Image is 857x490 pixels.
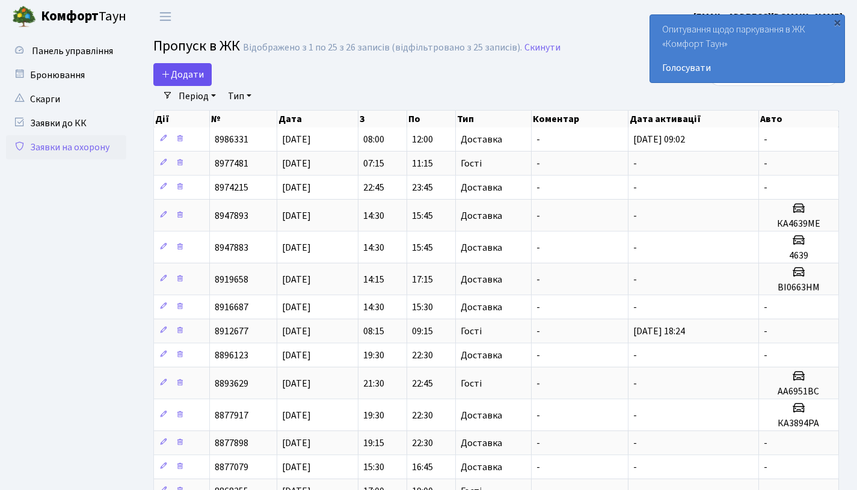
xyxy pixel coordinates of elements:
span: [DATE] [282,209,311,222]
span: 19:30 [363,349,384,362]
span: - [633,436,637,450]
div: Опитування щодо паркування в ЖК «Комфорт Таун» [650,15,844,82]
span: - [764,181,767,194]
span: Доставка [461,211,502,221]
span: 8947883 [215,241,248,254]
span: 8877079 [215,461,248,474]
span: - [536,436,540,450]
th: Тип [456,111,532,127]
span: - [633,241,637,254]
span: - [633,461,637,474]
span: 17:15 [412,273,433,286]
span: 8977481 [215,157,248,170]
th: Дата активації [628,111,759,127]
span: - [536,461,540,474]
span: 14:15 [363,273,384,286]
h5: КА3894РА [764,418,834,429]
span: - [536,349,540,362]
span: 14:30 [363,209,384,222]
span: [DATE] [282,241,311,254]
a: Заявки на охорону [6,135,126,159]
span: - [536,241,540,254]
span: 19:30 [363,409,384,422]
span: 15:45 [412,209,433,222]
span: 19:15 [363,436,384,450]
span: [DATE] [282,273,311,286]
span: 22:45 [363,181,384,194]
span: 16:45 [412,461,433,474]
span: - [633,409,637,422]
th: З [358,111,407,127]
span: 14:30 [363,241,384,254]
th: Авто [759,111,839,127]
span: Доставка [461,275,502,284]
div: × [831,16,843,28]
span: 8916687 [215,301,248,314]
span: 08:00 [363,133,384,146]
span: Доставка [461,351,502,360]
span: - [764,157,767,170]
a: Скинути [524,42,561,54]
span: - [633,301,637,314]
span: [DATE] [282,133,311,146]
span: - [536,325,540,338]
span: 11:15 [412,157,433,170]
span: 21:30 [363,377,384,390]
span: [DATE] [282,461,311,474]
span: Додати [161,68,204,81]
th: Дії [154,111,210,127]
b: [EMAIL_ADDRESS][DOMAIN_NAME] [693,10,843,23]
span: [DATE] [282,409,311,422]
span: [DATE] [282,181,311,194]
span: 22:30 [412,409,433,422]
th: № [210,111,277,127]
span: - [633,377,637,390]
span: Гості [461,159,482,168]
span: 8896123 [215,349,248,362]
span: [DATE] [282,157,311,170]
img: logo.png [12,5,36,29]
span: - [536,409,540,422]
span: - [764,301,767,314]
span: - [536,209,540,222]
span: - [633,209,637,222]
span: Доставка [461,135,502,144]
th: Дата [277,111,359,127]
th: Коментар [532,111,628,127]
span: [DATE] [282,301,311,314]
span: 12:00 [412,133,433,146]
span: 22:30 [412,436,433,450]
span: 07:15 [363,157,384,170]
span: 15:30 [412,301,433,314]
span: [DATE] 18:24 [633,325,685,338]
span: 22:30 [412,349,433,362]
a: Тип [223,86,256,106]
span: Гості [461,379,482,388]
span: Гості [461,326,482,336]
span: Доставка [461,302,502,312]
span: Доставка [461,438,502,448]
span: 09:15 [412,325,433,338]
button: Переключити навігацію [150,7,180,26]
span: Доставка [461,411,502,420]
a: Заявки до КК [6,111,126,135]
span: - [764,349,767,362]
span: Пропуск в ЖК [153,35,240,57]
span: - [633,181,637,194]
span: Доставка [461,183,502,192]
a: Панель управління [6,39,126,63]
a: Голосувати [662,61,832,75]
span: Доставка [461,462,502,472]
span: 15:30 [363,461,384,474]
span: - [536,273,540,286]
span: - [764,436,767,450]
span: - [536,377,540,390]
span: - [536,181,540,194]
a: Скарги [6,87,126,111]
span: 22:45 [412,377,433,390]
span: - [764,325,767,338]
span: 8877898 [215,436,248,450]
a: Бронювання [6,63,126,87]
span: - [536,301,540,314]
span: 8947893 [215,209,248,222]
